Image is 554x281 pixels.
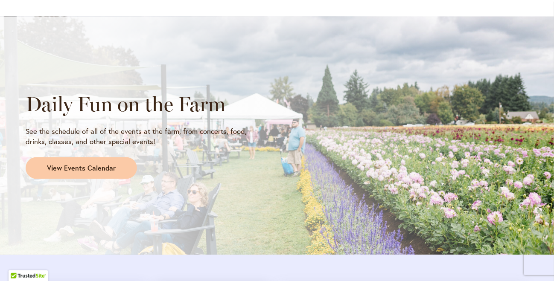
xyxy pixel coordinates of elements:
h2: Daily Fun on the Farm [26,93,269,116]
p: See the schedule of all of the events at the farm, from concerts, food, drinks, classes, and othe... [26,127,269,147]
a: View Events Calendar [26,157,137,180]
span: View Events Calendar [47,164,116,174]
